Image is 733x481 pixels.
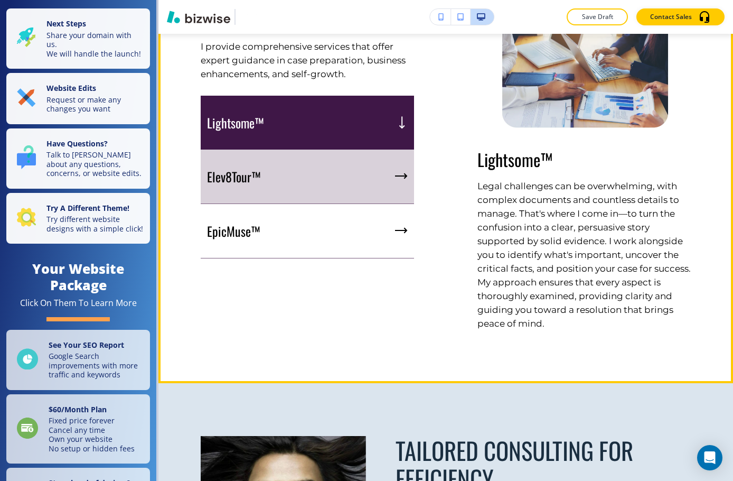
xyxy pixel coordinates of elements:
strong: Have Questions? [46,138,108,149]
button: Try A Different Theme!Try different website designs with a simple click! [6,193,150,244]
p: Try different website designs with a simple click! [46,215,144,233]
p: EpicMuse™ [207,223,260,239]
p: Google Search improvements with more traffic and keywords [49,351,144,380]
a: See Your SEO ReportGoogle Search improvements with more traffic and keywords [6,330,150,390]
p: Contact Sales [650,12,692,22]
strong: Try A Different Theme! [46,203,129,213]
img: 3ef57b645d4b968d892b96d11f81abc6.webp [477,2,691,135]
div: Click On Them To Learn More [20,298,137,309]
a: $60/Month PlanFixed price foreverCancel any timeOwn your websiteNo setup or hidden fees [6,394,150,464]
button: Contact Sales [636,8,725,25]
strong: Website Edits [46,83,96,93]
button: EpicMuse™ [201,204,414,258]
button: Lightsome™ [201,96,414,150]
p: Save Draft [580,12,614,22]
h4: Your Website Package [6,261,150,293]
button: Have Questions?Talk to [PERSON_NAME] about any questions, concerns, or website edits. [6,128,150,189]
p: Request or make any changes you want [46,95,144,114]
p: Lightsome™ [477,150,691,170]
img: Your Logo [240,9,268,25]
strong: See Your SEO Report [49,340,124,350]
button: Save Draft [567,8,628,25]
button: Website EditsRequest or make any changes you want [6,73,150,124]
p: Legal challenges can be overwhelming, with complex documents and countless details to manage. Tha... [477,179,691,330]
img: Bizwise Logo [167,11,230,23]
button: Next StepsShare your domain with us.We will handle the launch! [6,8,150,69]
button: Elev8Tour™ [201,150,414,204]
p: Share your domain with us. We will handle the launch! [46,31,144,59]
p: Fixed price forever Cancel any time Own your website No setup or hidden fees [49,416,135,453]
strong: $ 60 /Month Plan [49,404,107,414]
p: I provide comprehensive services that offer expert guidance in case preparation, business enhance... [201,40,414,81]
div: Open Intercom Messenger [697,445,722,470]
p: Lightsome™ [207,115,264,131]
p: Elev8Tour™ [207,169,261,184]
p: Talk to [PERSON_NAME] about any questions, concerns, or website edits. [46,150,144,178]
strong: Next Steps [46,18,86,29]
